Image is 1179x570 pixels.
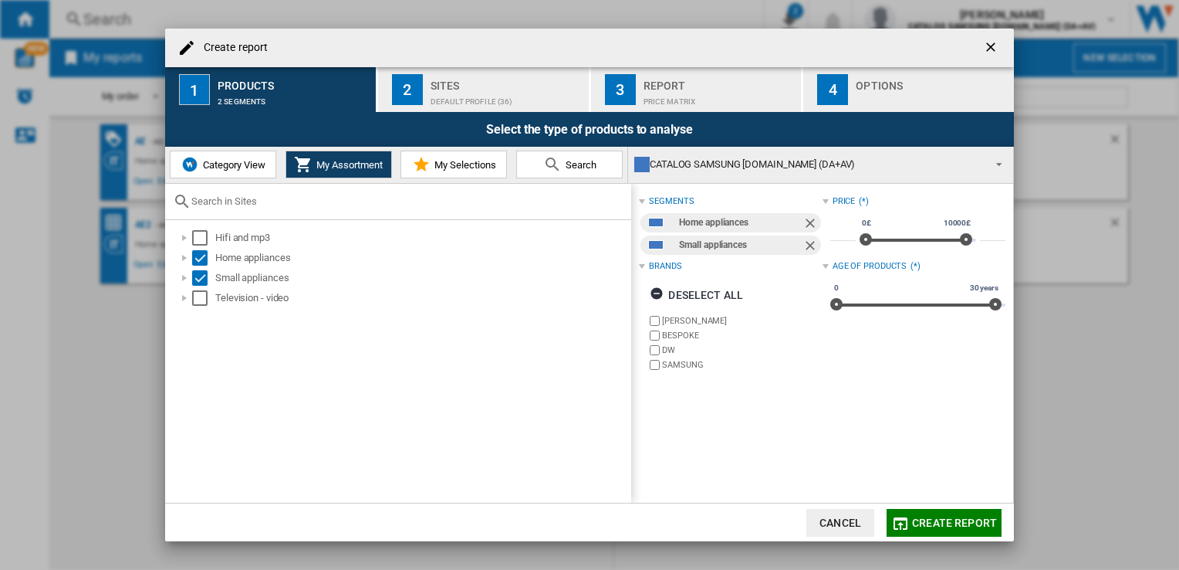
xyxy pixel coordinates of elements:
input: brand.name [650,345,660,355]
input: brand.name [650,331,660,341]
div: Home appliances [679,213,802,232]
md-checkbox: Select [192,230,215,246]
div: Select the type of products to analyse [165,112,1014,147]
md-dialog: Create report ... [165,29,1014,541]
button: Search [516,151,623,178]
label: [PERSON_NAME] [662,315,822,327]
button: Cancel [806,509,874,537]
button: 4 Options [803,67,1014,112]
div: 2 [392,74,423,105]
div: CATALOG SAMSUNG [DOMAIN_NAME] (DA+AV) [634,154,982,175]
div: Default profile (36) [431,90,583,106]
img: wiser-icon-blue.png [181,155,199,174]
button: 2 Sites Default profile (36) [378,67,590,112]
div: Home appliances [215,250,629,266]
div: Small appliances [215,270,629,286]
span: Category View [199,159,265,171]
span: Create report [912,517,997,529]
button: getI18NText('BUTTONS.CLOSE_DIALOG') [977,32,1008,63]
button: Create report [887,509,1002,537]
div: Deselect all [650,281,743,309]
div: Television - video [215,290,629,306]
div: Age of products [833,260,907,273]
button: Category View [170,151,276,178]
div: Report [644,73,796,90]
span: My Selections [431,159,496,171]
h4: Create report [196,40,268,56]
div: Price Matrix [644,90,796,106]
div: 1 [179,74,210,105]
input: brand.name [650,360,660,370]
div: Sites [431,73,583,90]
div: 3 [605,74,636,105]
ng-md-icon: Remove [802,215,821,234]
div: Brands [649,260,681,273]
button: My Selections [400,151,507,178]
label: DW [662,344,822,356]
div: Products [218,73,370,90]
input: Search in Sites [191,195,623,207]
div: 2 segments [218,90,370,106]
ng-md-icon: getI18NText('BUTTONS.CLOSE_DIALOG') [983,39,1002,58]
div: Hifi and mp3 [215,230,629,246]
button: My Assortment [285,151,392,178]
span: My Assortment [312,159,383,171]
div: Small appliances [679,236,802,255]
div: segments [649,195,694,208]
md-checkbox: Select [192,290,215,306]
label: BESPOKE [662,330,822,341]
md-checkbox: Select [192,250,215,266]
span: 0 [832,282,841,294]
span: 30 years [968,282,1001,294]
label: SAMSUNG [662,359,822,371]
ng-md-icon: Remove [802,238,821,256]
md-checkbox: Select [192,270,215,286]
div: Options [856,73,1008,90]
div: 4 [817,74,848,105]
span: 10000£ [941,217,973,229]
span: Search [562,159,596,171]
input: brand.name [650,316,660,326]
button: Deselect all [645,281,748,309]
div: Price [833,195,856,208]
button: 1 Products 2 segments [165,67,377,112]
button: 3 Report Price Matrix [591,67,803,112]
span: 0£ [860,217,873,229]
